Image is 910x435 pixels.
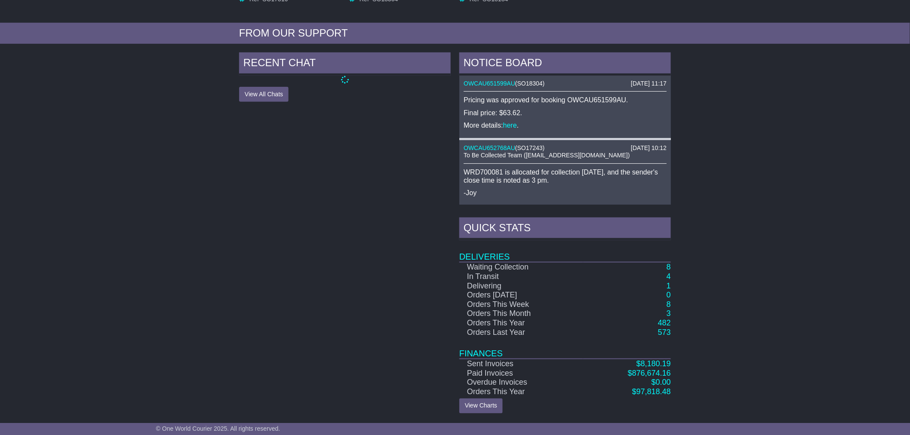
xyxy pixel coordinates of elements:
[459,319,583,328] td: Orders This Year
[464,152,630,159] span: To Be Collected Team ([EMAIL_ADDRESS][DOMAIN_NAME])
[517,144,543,151] span: SO17243
[631,80,667,87] div: [DATE] 11:17
[459,378,583,387] td: Overdue Invoices
[464,80,667,87] div: ( )
[464,189,667,197] p: -Joy
[658,328,671,337] a: 573
[517,80,543,87] span: SO18304
[652,378,671,386] a: $0.00
[667,272,671,281] a: 4
[464,96,667,104] p: Pricing was approved for booking OWCAU651599AU.
[459,309,583,319] td: Orders This Month
[459,262,583,272] td: Waiting Collection
[156,425,280,432] span: © One World Courier 2025. All rights reserved.
[628,369,671,377] a: $876,674.16
[239,52,451,76] div: RECENT CHAT
[239,27,671,40] div: FROM OUR SUPPORT
[636,359,671,368] a: $8,180.19
[667,263,671,271] a: 8
[459,300,583,309] td: Orders This Week
[464,144,667,152] div: ( )
[464,144,515,151] a: OWCAU652768AU
[459,240,671,262] td: Deliveries
[459,291,583,300] td: Orders [DATE]
[459,217,671,241] div: Quick Stats
[459,328,583,337] td: Orders Last Year
[459,337,671,359] td: Finances
[636,387,671,396] span: 97,818.48
[464,121,667,129] p: More details: .
[459,272,583,282] td: In Transit
[667,282,671,290] a: 1
[631,144,667,152] div: [DATE] 10:12
[459,359,583,369] td: Sent Invoices
[658,319,671,327] a: 482
[459,369,583,378] td: Paid Invoices
[239,87,289,102] button: View All Chats
[459,398,503,414] a: View Charts
[667,291,671,299] a: 0
[464,168,667,184] p: WRD700081 is allocated for collection [DATE], and the sender's close time is noted as 3 pm.
[464,80,515,87] a: OWCAU651599AU
[667,309,671,318] a: 3
[667,300,671,309] a: 8
[632,369,671,377] span: 876,674.16
[464,109,667,117] p: Final price: $63.62.
[459,282,583,291] td: Delivering
[503,122,517,129] a: here
[656,378,671,386] span: 0.00
[641,359,671,368] span: 8,180.19
[459,52,671,76] div: NOTICE BOARD
[459,387,583,397] td: Orders This Year
[632,387,671,396] a: $97,818.48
